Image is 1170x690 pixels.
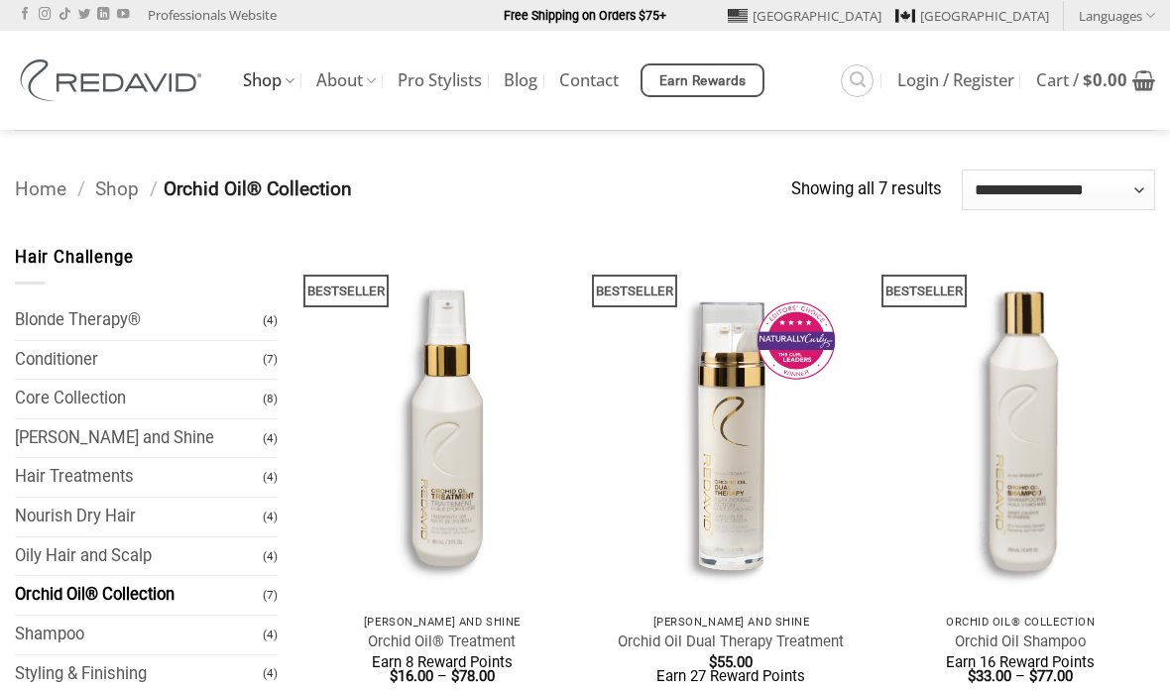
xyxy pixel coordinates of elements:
[656,667,805,685] span: Earn 27 Reward Points
[15,59,213,101] img: REDAVID Salon Products | United States
[895,1,1049,31] a: [GEOGRAPHIC_DATA]
[15,576,263,615] a: Orchid Oil® Collection
[15,341,263,380] a: Conditioner
[15,174,791,205] nav: Breadcrumb
[263,618,278,652] span: (4)
[95,177,139,200] a: Shop
[263,303,278,338] span: (4)
[606,616,856,629] p: [PERSON_NAME] and Shine
[897,72,1014,88] span: Login / Register
[504,62,537,98] a: Blog
[1036,72,1127,88] span: Cart /
[263,342,278,377] span: (7)
[15,537,263,576] a: Oily Hair and Scalp
[968,667,976,685] span: $
[897,62,1014,98] a: Login / Register
[19,8,31,22] a: Follow on Facebook
[885,245,1155,605] img: REDAVID Orchid Oil Shampoo
[15,380,263,418] a: Core Collection
[709,653,753,671] bdi: 55.00
[596,245,866,605] img: REDAVID Orchid Oil Dual Therapy ~ Award Winning Curl Care
[368,632,516,651] a: Orchid Oil® Treatment
[58,8,70,22] a: Follow on TikTok
[641,63,764,97] a: Earn Rewards
[390,667,433,685] bdi: 16.00
[728,1,881,31] a: [GEOGRAPHIC_DATA]
[895,616,1145,629] p: Orchid Oil® Collection
[791,176,942,203] p: Showing all 7 results
[437,667,447,685] span: –
[962,170,1155,209] select: Shop order
[618,632,844,651] a: Orchid Oil Dual Therapy Treatment
[659,70,747,92] span: Earn Rewards
[451,667,459,685] span: $
[946,653,1095,671] span: Earn 16 Reward Points
[263,421,278,456] span: (4)
[150,177,158,200] span: /
[316,61,376,100] a: About
[968,667,1011,685] bdi: 33.00
[559,62,619,98] a: Contact
[263,500,278,534] span: (4)
[15,248,134,267] span: Hair Challenge
[263,382,278,416] span: (8)
[77,177,85,200] span: /
[1029,667,1073,685] bdi: 77.00
[709,653,717,671] span: $
[15,616,263,654] a: Shampoo
[243,61,294,100] a: Shop
[1015,667,1025,685] span: –
[263,460,278,495] span: (4)
[15,301,263,340] a: Blonde Therapy®
[1083,68,1093,91] span: $
[317,616,567,629] p: [PERSON_NAME] and Shine
[504,8,666,23] strong: Free Shipping on Orders $75+
[1029,667,1037,685] span: $
[390,667,398,685] span: $
[372,653,513,671] span: Earn 8 Reward Points
[398,62,482,98] a: Pro Stylists
[841,64,874,97] a: Search
[1079,1,1155,30] a: Languages
[307,245,577,605] img: REDAVID Orchid Oil Treatment 90ml
[15,419,263,458] a: [PERSON_NAME] and Shine
[955,632,1087,651] a: Orchid Oil Shampoo
[1036,58,1155,102] a: View cart
[263,578,278,613] span: (7)
[15,458,263,497] a: Hair Treatments
[263,539,278,574] span: (4)
[15,498,263,536] a: Nourish Dry Hair
[39,8,51,22] a: Follow on Instagram
[117,8,129,22] a: Follow on YouTube
[15,177,66,200] a: Home
[451,667,495,685] bdi: 78.00
[78,8,90,22] a: Follow on Twitter
[97,8,109,22] a: Follow on LinkedIn
[1083,68,1127,91] bdi: 0.00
